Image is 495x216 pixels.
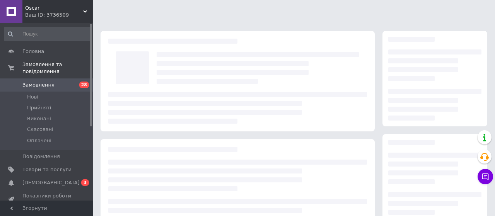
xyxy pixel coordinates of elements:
span: Замовлення та повідомлення [22,61,93,75]
span: Показники роботи компанії [22,192,72,206]
span: Прийняті [27,104,51,111]
span: [DEMOGRAPHIC_DATA] [22,179,80,186]
span: Скасовані [27,126,53,133]
span: Повідомлення [22,153,60,160]
span: Виконані [27,115,51,122]
div: Ваш ID: 3736509 [25,12,93,19]
span: Нові [27,94,38,100]
input: Пошук [4,27,91,41]
span: 28 [79,82,89,88]
span: Oscar [25,5,83,12]
span: Оплачені [27,137,51,144]
button: Чат з покупцем [478,169,493,184]
span: Товари та послуги [22,166,72,173]
span: Головна [22,48,44,55]
span: 3 [81,179,89,186]
span: Замовлення [22,82,55,88]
